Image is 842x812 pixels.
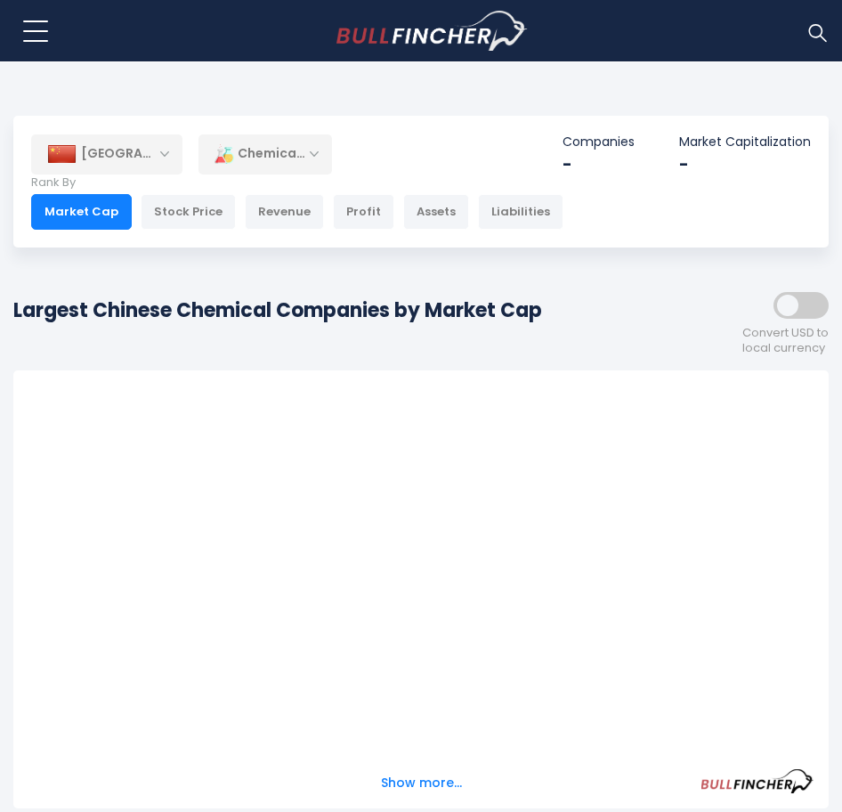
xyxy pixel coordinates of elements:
[333,194,394,230] div: Profit
[478,194,563,230] div: Liabilities
[403,194,469,230] div: Assets
[563,154,635,175] div: -
[370,768,473,798] button: Show more...
[563,134,635,150] p: Companies
[141,194,236,230] div: Stock Price
[198,134,332,175] div: Chemicals
[31,194,132,230] div: Market Cap
[31,175,563,191] p: Rank By
[679,134,811,150] p: Market Capitalization
[336,11,528,52] a: Go to homepage
[245,194,324,230] div: Revenue
[336,11,528,52] img: bullfincher logo
[13,296,542,325] h1: Largest Chinese Chemical Companies by Market Cap
[679,154,811,175] div: -
[31,134,182,174] div: [GEOGRAPHIC_DATA]
[742,326,829,356] span: Convert USD to local currency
